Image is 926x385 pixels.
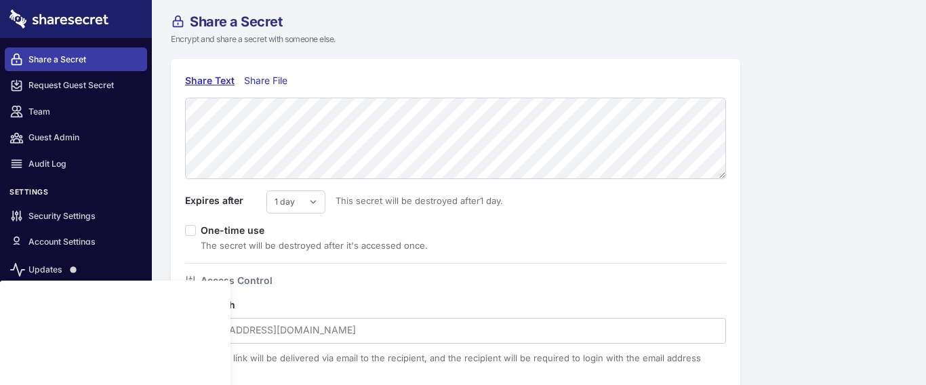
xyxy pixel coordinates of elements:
a: Request Guest Secret [5,74,147,98]
span: The secret link will be delivered via email to the recipient, and the recipient will be required ... [185,352,701,378]
label: One-time use [201,224,275,236]
span: This secret will be destroyed after 1 day . [325,193,503,208]
h3: Settings [5,188,147,202]
a: Guest Admin [5,126,147,150]
label: Expires after [185,193,266,208]
span: Share a Secret [190,15,282,28]
a: Updates [5,254,147,285]
iframe: Drift Widget Chat Controller [858,317,910,369]
h4: Access Control [201,273,273,288]
a: Share a Secret [5,47,147,71]
a: Audit Log [5,152,147,176]
div: The secret will be destroyed after it's accessed once. [201,238,428,253]
div: Share Text [185,73,235,88]
p: Encrypt and share a secret with someone else. [171,33,816,45]
div: Share File [244,73,294,88]
a: Account Settings [5,230,147,254]
a: Security Settings [5,204,147,228]
a: Team [5,100,147,123]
